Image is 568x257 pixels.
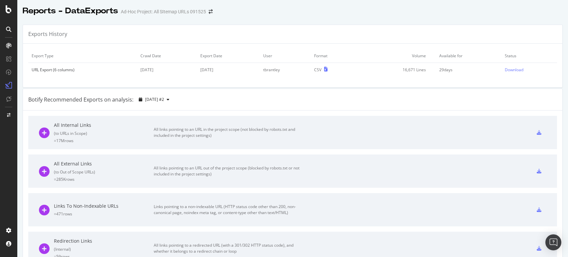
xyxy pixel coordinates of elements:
[28,49,137,63] td: Export Type
[260,49,311,63] td: User
[154,242,303,254] div: All links pointing to a redirected URL (with a 301/302 HTTP status code), and whether it belongs ...
[23,5,118,17] div: Reports - DataExports
[355,49,436,63] td: Volume
[54,122,154,128] div: All Internal Links
[355,63,436,77] td: 16,671 Lines
[28,30,67,38] div: Exports History
[501,49,557,63] td: Status
[537,207,541,212] div: csv-export
[260,63,311,77] td: tbrantley
[505,67,554,73] a: Download
[32,67,134,73] div: URL Export (6 columns)
[54,246,154,252] div: ( Internal )
[436,63,502,77] td: 29 days
[54,203,154,209] div: Links To Non-Indexable URLs
[54,211,154,217] div: = 471 rows
[137,63,197,77] td: [DATE]
[545,234,561,250] div: Open Intercom Messenger
[54,238,154,244] div: Redirection Links
[537,246,541,251] div: csv-export
[197,63,260,77] td: [DATE]
[54,160,154,167] div: All External Links
[197,49,260,63] td: Export Date
[311,49,355,63] td: Format
[145,97,164,102] span: 2025 Sep. 16th #2
[314,67,321,73] div: CSV
[121,8,206,15] div: Ad-Hoc Project: All SItemap URLs 091525
[209,9,213,14] div: arrow-right-arrow-left
[54,138,154,143] div: = 17M rows
[436,49,502,63] td: Available for
[537,169,541,173] div: csv-export
[54,169,154,175] div: ( to Out of Scope URLs )
[28,96,133,104] div: Botify Recommended Exports on analysis:
[154,204,303,216] div: Links pointing to a non-indexable URL (HTTP status code other than 200, non-canonical page, noind...
[537,130,541,135] div: csv-export
[154,127,303,138] div: All links pointing to an URL in the project scope (not blocked by robots.txt and included in the ...
[505,67,523,73] div: Download
[137,49,197,63] td: Crawl Date
[136,94,172,105] button: [DATE] #2
[54,176,154,182] div: = 285K rows
[154,165,303,177] div: All links pointing to an URL out of the project scope (blocked by robots.txt or not included in t...
[54,130,154,136] div: ( to URLs in Scope )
